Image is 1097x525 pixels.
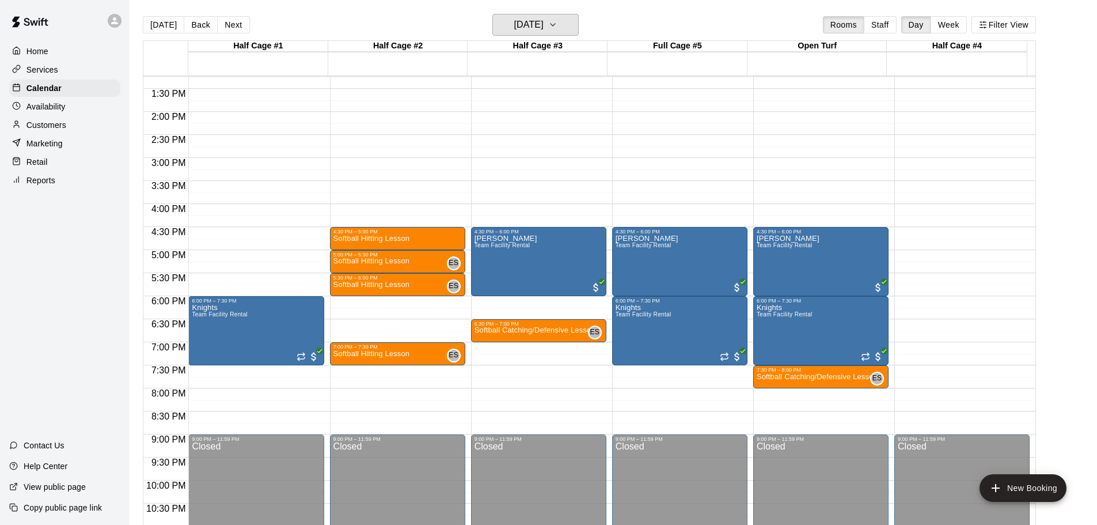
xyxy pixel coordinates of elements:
[217,16,249,33] button: Next
[26,138,63,149] p: Marketing
[731,351,743,362] span: All customers have paid
[887,41,1027,52] div: Half Cage #4
[143,16,184,33] button: [DATE]
[9,98,120,115] a: Availability
[9,172,120,189] div: Reports
[590,282,602,293] span: All customers have paid
[475,436,603,442] div: 9:00 PM – 11:59 PM
[149,273,189,283] span: 5:30 PM
[26,156,48,168] p: Retail
[588,326,602,339] div: Erica Scales
[757,229,885,235] div: 4:30 PM – 6:00 PM
[731,282,743,293] span: All customers have paid
[757,298,885,304] div: 6:00 PM – 7:30 PM
[184,16,218,33] button: Back
[149,365,189,375] span: 7:30 PM
[9,135,120,152] a: Marketing
[149,204,189,214] span: 4:00 PM
[149,227,189,237] span: 4:30 PM
[149,89,189,99] span: 1:30 PM
[26,46,48,57] p: Home
[475,242,530,248] span: Team Facility Rental
[143,481,188,490] span: 10:00 PM
[593,326,602,339] span: Erica Scales
[471,319,606,342] div: 6:30 PM – 7:00 PM: Softball Catching/Defensive Lesson
[330,342,465,365] div: 7:00 PM – 7:30 PM: Softball Hitting Lesson
[757,242,813,248] span: Team Facility Rental
[192,298,320,304] div: 6:00 PM – 7:30 PM
[447,280,461,293] div: Erica Scales
[616,242,671,248] span: Team Facility Rental
[451,349,461,362] span: Erica Scales
[872,282,884,293] span: All customers have paid
[26,119,66,131] p: Customers
[757,311,813,318] span: Team Facility Rental
[24,460,67,472] p: Help Center
[192,311,248,318] span: Team Facility Rental
[149,458,189,467] span: 9:30 PM
[143,504,188,513] span: 10:30 PM
[757,436,885,442] div: 9:00 PM – 11:59 PM
[149,319,189,329] span: 6:30 PM
[823,16,864,33] button: Rooms
[149,435,189,444] span: 9:00 PM
[149,250,189,260] span: 5:00 PM
[9,153,120,171] a: Retail
[333,344,462,350] div: 7:00 PM – 7:30 PM
[475,321,603,327] div: 6:30 PM – 7:00 PM
[192,436,320,442] div: 9:00 PM – 11:59 PM
[720,352,729,361] span: Recurring event
[308,351,320,362] span: All customers have paid
[9,80,120,97] a: Calendar
[931,16,967,33] button: Week
[24,481,86,493] p: View public page
[864,16,897,33] button: Staff
[330,273,465,296] div: 5:30 PM – 6:00 PM: Softball Hitting Lesson
[188,41,328,52] div: Half Cage #1
[9,61,120,78] a: Services
[330,250,465,273] div: 5:00 PM – 5:30 PM: Softball Hitting Lesson
[447,349,461,362] div: Erica Scales
[616,298,744,304] div: 6:00 PM – 7:30 PM
[612,227,747,296] div: 4:30 PM – 6:00 PM: Omar Acevedo
[980,474,1066,502] button: add
[898,436,1026,442] div: 9:00 PM – 11:59 PM
[608,41,747,52] div: Full Cage #5
[333,436,462,442] div: 9:00 PM – 11:59 PM
[333,229,462,235] div: 4:30 PM – 5:00 PM
[149,181,189,191] span: 3:30 PM
[514,17,544,33] h6: [DATE]
[328,41,468,52] div: Half Cage #2
[9,116,120,134] div: Customers
[24,502,102,513] p: Copy public page link
[492,14,579,36] button: [DATE]
[449,258,458,269] span: ES
[471,227,606,296] div: 4:30 PM – 6:00 PM: Omar Acevedo
[616,229,744,235] div: 4:30 PM – 6:00 PM
[333,252,462,258] div: 5:00 PM – 5:30 PM
[26,82,62,94] p: Calendar
[297,352,306,361] span: Recurring event
[447,256,461,270] div: Erica Scales
[753,227,889,296] div: 4:30 PM – 6:00 PM: Omar Acevedo
[616,311,671,318] span: Team Facility Rental
[149,388,189,398] span: 8:00 PM
[330,227,465,250] div: 4:30 PM – 5:00 PM: Softball Hitting Lesson
[753,296,889,365] div: 6:00 PM – 7:30 PM: Knights
[468,41,608,52] div: Half Cage #3
[861,352,870,361] span: Recurring event
[870,372,884,386] div: Erica Scales
[612,296,747,365] div: 6:00 PM – 7:30 PM: Knights
[449,281,458,292] span: ES
[451,280,461,293] span: Erica Scales
[333,275,462,281] div: 5:30 PM – 6:00 PM
[24,440,64,451] p: Contact Us
[9,43,120,60] a: Home
[149,411,189,421] span: 8:30 PM
[872,373,882,384] span: ES
[475,229,603,235] div: 4:30 PM – 6:00 PM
